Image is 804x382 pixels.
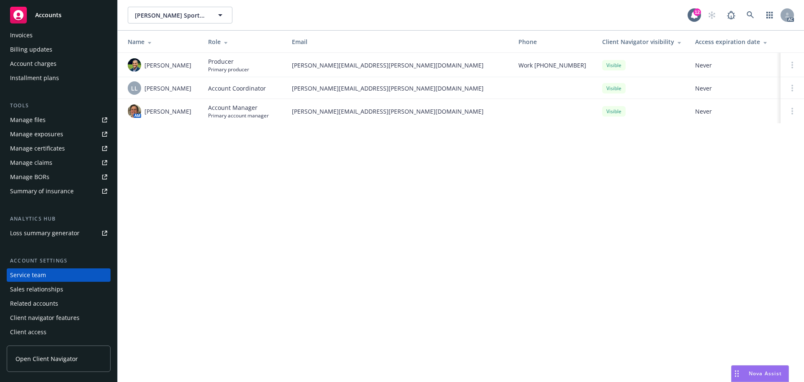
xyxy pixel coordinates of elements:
[208,57,249,66] span: Producer
[7,170,111,184] a: Manage BORs
[10,142,65,155] div: Manage certificates
[7,156,111,169] a: Manage claims
[7,268,111,282] a: Service team
[208,37,278,46] div: Role
[695,61,774,70] span: Never
[7,257,111,265] div: Account settings
[732,366,742,382] div: Drag to move
[7,226,111,240] a: Loss summary generator
[208,66,249,73] span: Primary producer
[10,43,52,56] div: Billing updates
[135,11,207,20] span: [PERSON_NAME] Sports Inc
[208,103,269,112] span: Account Manager
[602,60,626,70] div: Visible
[144,84,191,93] span: [PERSON_NAME]
[7,185,111,198] a: Summary of insurance
[128,58,141,72] img: photo
[292,37,505,46] div: Email
[10,156,52,169] div: Manage claims
[695,37,774,46] div: Access expiration date
[742,7,759,23] a: Search
[518,61,586,70] span: Work [PHONE_NUMBER]
[131,84,138,93] span: LL
[10,170,49,184] div: Manage BORs
[7,57,111,70] a: Account charges
[518,37,589,46] div: Phone
[10,311,80,325] div: Client navigator features
[128,37,195,46] div: Name
[10,185,74,198] div: Summary of insurance
[7,127,111,141] a: Manage exposures
[7,325,111,339] a: Client access
[292,61,505,70] span: [PERSON_NAME][EMAIL_ADDRESS][PERSON_NAME][DOMAIN_NAME]
[731,365,789,382] button: Nova Assist
[10,283,63,296] div: Sales relationships
[749,370,782,377] span: Nova Assist
[10,325,46,339] div: Client access
[10,29,33,42] div: Invoices
[7,215,111,223] div: Analytics hub
[128,7,232,23] button: [PERSON_NAME] Sports Inc
[10,297,58,310] div: Related accounts
[723,7,740,23] a: Report a Bug
[208,112,269,119] span: Primary account manager
[292,107,505,116] span: [PERSON_NAME][EMAIL_ADDRESS][PERSON_NAME][DOMAIN_NAME]
[761,7,778,23] a: Switch app
[10,127,63,141] div: Manage exposures
[7,311,111,325] a: Client navigator features
[208,84,266,93] span: Account Coordinator
[7,43,111,56] a: Billing updates
[7,71,111,85] a: Installment plans
[144,107,191,116] span: [PERSON_NAME]
[703,7,720,23] a: Start snowing
[7,3,111,27] a: Accounts
[292,84,505,93] span: [PERSON_NAME][EMAIL_ADDRESS][PERSON_NAME][DOMAIN_NAME]
[10,268,46,282] div: Service team
[7,283,111,296] a: Sales relationships
[35,12,62,18] span: Accounts
[693,8,701,16] div: 12
[695,107,774,116] span: Never
[7,113,111,127] a: Manage files
[7,29,111,42] a: Invoices
[10,226,80,240] div: Loss summary generator
[602,106,626,117] div: Visible
[602,83,626,94] div: Visible
[128,104,141,118] img: photo
[144,61,191,70] span: [PERSON_NAME]
[602,37,682,46] div: Client Navigator visibility
[10,71,59,85] div: Installment plans
[7,297,111,310] a: Related accounts
[7,142,111,155] a: Manage certificates
[7,101,111,110] div: Tools
[10,113,46,127] div: Manage files
[15,354,78,363] span: Open Client Navigator
[695,84,774,93] span: Never
[10,57,57,70] div: Account charges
